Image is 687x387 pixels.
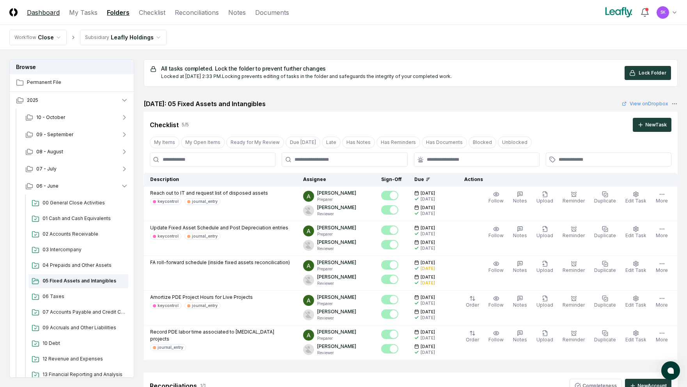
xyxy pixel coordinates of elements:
[161,73,452,80] div: Locked at [DATE] 2:33 PM. Locking prevents editing of tasks in the folder and safeguards the inte...
[593,259,618,275] button: Duplicate
[28,212,128,226] a: 01 Cash and Cash Equivalents
[381,309,398,319] button: Mark complete
[14,34,36,41] div: Workflow
[43,355,125,362] span: 12 Revenue and Expenses
[150,120,179,130] div: Checklist
[158,344,183,350] div: journal_entry
[36,148,63,155] span: 08 - August
[27,97,38,104] span: 2025
[376,137,420,148] button: Has Reminders
[192,303,218,309] div: journal_entry
[317,224,356,231] p: [PERSON_NAME]
[43,231,125,238] span: 02 Accounts Receivable
[286,137,320,148] button: Due Today
[563,337,585,343] span: Reminder
[85,34,109,41] div: Subsidiary
[421,205,435,211] span: [DATE]
[19,160,135,178] button: 07 - July
[161,66,452,71] h5: All tasks completed. Lock the folder to prevent further changes
[511,328,529,345] button: Notes
[594,233,616,238] span: Duplicate
[150,137,179,148] button: My Items
[317,197,356,202] p: Preparer
[297,173,375,186] th: Assignee
[561,190,586,206] button: Reminder
[469,137,496,148] button: Blocked
[381,330,398,339] button: Mark complete
[654,294,669,310] button: More
[43,199,125,206] span: 00 General Close Activities
[421,295,435,300] span: [DATE]
[9,30,167,45] nav: breadcrumb
[182,121,189,128] div: 5 / 5
[317,280,356,286] p: Reviewer
[19,195,135,385] div: 06 - June
[536,267,553,273] span: Upload
[28,243,128,257] a: 03 Intercompany
[317,190,356,197] p: [PERSON_NAME]
[593,328,618,345] button: Duplicate
[624,259,648,275] button: Edit Task
[150,224,288,231] p: Update Fixed Asset Schedule and Post Depreciation entries
[633,118,671,132] button: NewTask
[43,371,125,378] span: 13 Financial Reporting and Analysis
[535,224,555,241] button: Upload
[317,301,356,307] p: Preparer
[625,267,646,273] span: Edit Task
[303,330,314,341] img: ACg8ocKKg2129bkBZaX4SAoUQtxLaQ4j-f2PQjMuak4pDCyzCI-IvA=s96-c
[535,294,555,310] button: Upload
[28,352,128,366] a: 12 Revenue and Expenses
[19,178,135,195] button: 06 - June
[604,6,634,19] img: Leafly logo
[535,259,555,275] button: Upload
[421,300,435,306] div: [DATE]
[536,302,553,308] span: Upload
[28,337,128,351] a: 10 Debt
[381,191,398,200] button: Mark complete
[381,295,398,304] button: Mark complete
[192,199,218,204] div: journal_entry
[27,8,60,17] a: Dashboard
[511,294,529,310] button: Notes
[654,259,669,275] button: More
[10,60,134,74] h3: Browse
[421,196,435,202] div: [DATE]
[43,340,125,347] span: 10 Debt
[422,137,467,148] button: Has Documents
[513,267,527,273] span: Notes
[654,224,669,241] button: More
[19,126,135,143] button: 09 - September
[28,290,128,304] a: 06 Taxes
[303,309,314,320] img: ACg8ocJfBSitaon9c985KWe3swqK2kElzkAv-sHk65QWxGQz4ldowg=s96-c
[303,275,314,286] img: ACg8ocJfBSitaon9c985KWe3swqK2kElzkAv-sHk65QWxGQz4ldowg=s96-c
[593,294,618,310] button: Duplicate
[158,199,179,204] div: keycontrol
[19,109,135,126] button: 10 - October
[654,190,669,206] button: More
[303,295,314,306] img: ACg8ocKKg2129bkBZaX4SAoUQtxLaQ4j-f2PQjMuak4pDCyzCI-IvA=s96-c
[536,233,553,238] span: Upload
[317,266,356,272] p: Preparer
[487,259,505,275] button: Follow
[624,190,648,206] button: Edit Task
[513,233,527,238] span: Notes
[421,280,435,286] div: [DATE]
[150,294,253,301] p: Amortize PDE Project Hours for Live Projects
[594,267,616,273] span: Duplicate
[317,231,356,237] p: Preparer
[381,225,398,235] button: Mark complete
[317,204,356,211] p: [PERSON_NAME]
[421,315,435,321] div: [DATE]
[421,225,435,231] span: [DATE]
[381,275,398,284] button: Mark complete
[317,246,356,252] p: Reviewer
[375,173,408,186] th: Sign-Off
[661,361,680,380] button: atlas-launcher
[158,303,179,309] div: keycontrol
[303,205,314,216] img: ACg8ocJfBSitaon9c985KWe3swqK2kElzkAv-sHk65QWxGQz4ldowg=s96-c
[28,259,128,273] a: 04 Prepaids and Other Assets
[43,262,125,269] span: 04 Prepaids and Other Assets
[317,350,356,356] p: Reviewer
[28,196,128,210] a: 00 General Close Activities
[10,74,135,91] a: Permanent File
